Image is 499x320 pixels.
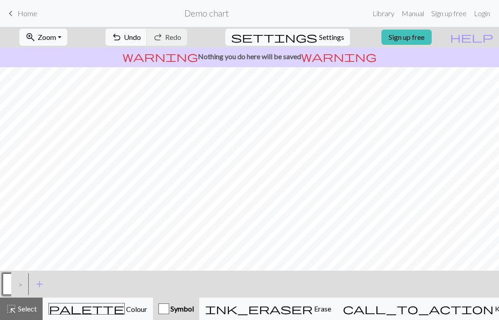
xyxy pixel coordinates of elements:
[111,31,122,43] span: undo
[17,304,37,313] span: Select
[18,9,37,17] span: Home
[470,4,494,22] a: Login
[450,31,493,43] span: help
[231,31,317,43] span: settings
[105,29,147,46] button: Undo
[38,33,56,41] span: Zoom
[225,29,350,46] button: SettingsSettings
[34,278,45,290] span: add
[125,305,147,313] span: Colour
[313,304,331,313] span: Erase
[6,303,17,315] span: highlight_alt
[153,298,199,320] button: Symbol
[5,7,16,20] span: keyboard_arrow_left
[199,298,337,320] button: Erase
[19,29,67,46] button: Zoom
[123,50,198,63] span: warning
[319,32,344,43] span: Settings
[4,51,495,62] p: Nothing you do here will be saved
[301,50,376,63] span: warning
[43,298,153,320] button: Colour
[124,33,141,41] span: Undo
[428,4,470,22] a: Sign up free
[25,31,36,43] span: zoom_in
[398,4,428,22] a: Manual
[5,6,37,21] a: Home
[343,303,494,315] span: call_to_action
[369,4,398,22] a: Library
[231,32,317,43] i: Settings
[205,303,313,315] span: ink_eraser
[184,8,229,18] h2: Demo chart
[49,303,124,315] span: palette
[169,304,194,313] span: Symbol
[381,30,432,45] a: Sign up free
[11,272,26,296] div: >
